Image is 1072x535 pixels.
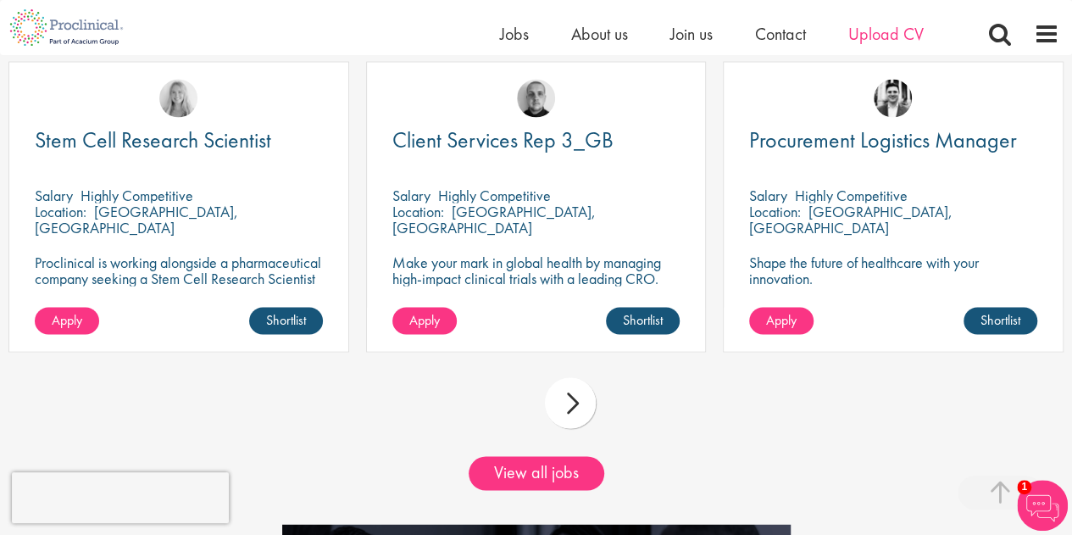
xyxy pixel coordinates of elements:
[35,254,323,302] p: Proclinical is working alongside a pharmaceutical company seeking a Stem Cell Research Scientist ...
[81,185,193,204] p: Highly Competitive
[392,201,596,237] p: [GEOGRAPHIC_DATA], [GEOGRAPHIC_DATA]
[500,23,529,45] a: Jobs
[749,254,1037,286] p: Shape the future of healthcare with your innovation.
[35,201,86,220] span: Location:
[52,310,82,328] span: Apply
[749,201,953,237] p: [GEOGRAPHIC_DATA], [GEOGRAPHIC_DATA]
[469,456,604,490] a: View all jobs
[1017,480,1068,531] img: Chatbot
[545,377,596,428] div: next
[35,307,99,334] a: Apply
[1017,480,1031,494] span: 1
[517,79,555,117] img: Harry Budge
[749,185,787,204] span: Salary
[392,130,680,151] a: Client Services Rep 3_GB
[749,130,1037,151] a: Procurement Logistics Manager
[749,307,814,334] a: Apply
[35,130,323,151] a: Stem Cell Research Scientist
[766,310,797,328] span: Apply
[249,307,323,334] a: Shortlist
[392,201,444,220] span: Location:
[35,125,271,154] span: Stem Cell Research Scientist
[874,79,912,117] img: Edward Little
[35,185,73,204] span: Salary
[848,23,924,45] a: Upload CV
[35,201,238,237] p: [GEOGRAPHIC_DATA], [GEOGRAPHIC_DATA]
[670,23,713,45] a: Join us
[571,23,628,45] a: About us
[795,185,908,204] p: Highly Competitive
[964,307,1037,334] a: Shortlist
[438,185,551,204] p: Highly Competitive
[755,23,806,45] a: Contact
[749,125,1017,154] span: Procurement Logistics Manager
[392,185,430,204] span: Salary
[606,307,680,334] a: Shortlist
[159,79,197,117] img: Shannon Briggs
[392,254,680,286] p: Make your mark in global health by managing high-impact clinical trials with a leading CRO.
[392,307,457,334] a: Apply
[409,310,440,328] span: Apply
[749,201,801,220] span: Location:
[12,472,229,523] iframe: reCAPTCHA
[392,125,614,154] span: Client Services Rep 3_GB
